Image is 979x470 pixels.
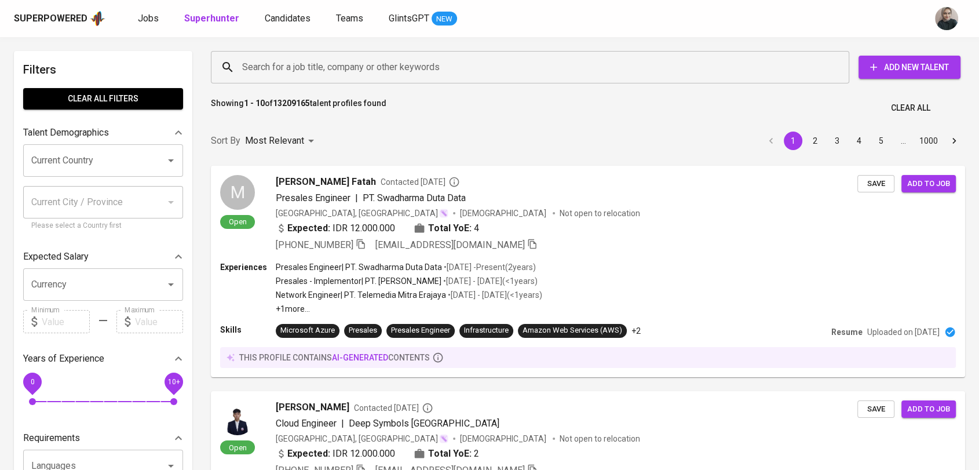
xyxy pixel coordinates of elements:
[276,400,349,414] span: [PERSON_NAME]
[211,166,965,377] a: MOpen[PERSON_NAME] FatahContacted [DATE]Presales Engineer|PT. Swadharma Duta Data[GEOGRAPHIC_DATA...
[30,378,34,386] span: 0
[441,275,538,287] p: • [DATE] - [DATE] ( <1 years )
[448,176,460,188] svg: By Batam recruiter
[211,97,386,119] p: Showing of talent profiles found
[280,325,335,336] div: Microsoft Azure
[857,400,894,418] button: Save
[224,217,251,227] span: Open
[135,310,183,333] input: Value
[460,207,548,219] span: [DEMOGRAPHIC_DATA]
[184,13,239,24] b: Superhunter
[886,97,935,119] button: Clear All
[439,434,448,443] img: magic_wand.svg
[389,13,429,24] span: GlintsGPT
[354,402,433,414] span: Contacted [DATE]
[32,92,174,106] span: Clear All filters
[891,101,930,115] span: Clear All
[375,239,525,250] span: [EMAIL_ADDRESS][DOMAIN_NAME]
[428,221,472,235] b: Total YoE:
[828,132,846,150] button: Go to page 3
[265,12,313,26] a: Candidates
[163,152,179,169] button: Open
[760,132,965,150] nav: pagination navigation
[23,126,109,140] p: Talent Demographics
[184,12,242,26] a: Superhunter
[389,12,457,26] a: GlintsGPT NEW
[428,447,472,461] b: Total YoE:
[167,378,180,386] span: 10+
[857,175,894,193] button: Save
[332,353,388,362] span: AI-generated
[863,403,889,416] span: Save
[220,400,255,435] img: 9ced7ca183157b547fd9650c5a337354.png
[859,56,960,79] button: Add New Talent
[23,60,183,79] h6: Filters
[336,13,363,24] span: Teams
[349,325,377,336] div: Presales
[474,221,479,235] span: 4
[276,261,442,273] p: Presales Engineer | PT. Swadharma Duta Data
[474,447,479,461] span: 2
[23,352,104,366] p: Years of Experience
[341,417,344,431] span: |
[901,400,956,418] button: Add to job
[560,433,640,445] p: Not open to relocation
[23,245,183,268] div: Expected Salary
[23,431,80,445] p: Requirements
[245,130,318,152] div: Most Relevant
[239,352,430,363] p: this profile contains contents
[831,326,863,338] p: Resume
[287,221,330,235] b: Expected:
[14,12,87,25] div: Superpowered
[867,326,940,338] p: Uploaded on [DATE]
[276,433,448,445] div: [GEOGRAPHIC_DATA], [GEOGRAPHIC_DATA]
[381,176,460,188] span: Contacted [DATE]
[276,221,395,235] div: IDR 12.000.000
[23,347,183,370] div: Years of Experience
[220,324,276,336] p: Skills
[244,99,265,108] b: 1 - 10
[422,402,433,414] svg: By Batam recruiter
[276,275,441,287] p: Presales - Implementor | PT. [PERSON_NAME]
[245,134,304,148] p: Most Relevant
[276,418,337,429] span: Cloud Engineer
[446,289,542,301] p: • [DATE] - [DATE] ( <1 years )
[631,325,641,337] p: +2
[355,191,358,205] span: |
[220,175,255,210] div: M
[138,13,159,24] span: Jobs
[391,325,450,336] div: Presales Engineer
[439,209,448,218] img: magic_wand.svg
[806,132,824,150] button: Go to page 2
[907,403,950,416] span: Add to job
[14,10,105,27] a: Superpoweredapp logo
[464,325,509,336] div: Infrastructure
[363,192,466,203] span: PT. Swadharma Duta Data
[850,132,868,150] button: Go to page 4
[265,13,310,24] span: Candidates
[276,303,542,315] p: +1 more ...
[163,276,179,293] button: Open
[211,134,240,148] p: Sort By
[23,250,89,264] p: Expected Salary
[220,261,276,273] p: Experiences
[31,220,175,232] p: Please select a Country first
[560,207,640,219] p: Not open to relocation
[276,289,446,301] p: Network Engineer | PT. Telemedia Mitra Erajaya
[276,239,353,250] span: [PHONE_NUMBER]
[907,177,950,191] span: Add to job
[872,132,890,150] button: Go to page 5
[42,310,90,333] input: Value
[276,447,395,461] div: IDR 12.000.000
[460,433,548,445] span: [DEMOGRAPHIC_DATA]
[273,99,310,108] b: 13209165
[224,443,251,453] span: Open
[23,121,183,144] div: Talent Demographics
[916,132,941,150] button: Go to page 1000
[935,7,958,30] img: rani.kulsum@glints.com
[523,325,622,336] div: Amazon Web Services (AWS)
[863,177,889,191] span: Save
[276,175,376,189] span: [PERSON_NAME] Fatah
[287,447,330,461] b: Expected:
[138,12,161,26] a: Jobs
